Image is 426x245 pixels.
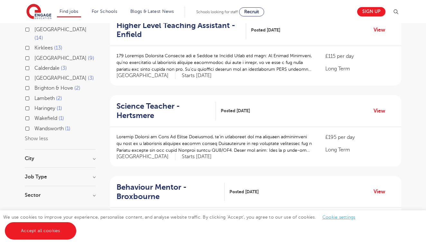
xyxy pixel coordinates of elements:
[244,9,259,14] span: Recruit
[34,105,55,111] span: Haringey
[239,7,264,16] a: Recruit
[196,10,238,14] span: Schools looking for staff
[34,27,87,32] span: [GEOGRAPHIC_DATA]
[25,136,48,141] button: Show less
[60,9,79,14] a: Find jobs
[116,21,246,40] a: Higher Level Teaching Assistant - Enfield
[88,55,94,61] span: 9
[56,95,62,101] span: 2
[251,27,280,33] span: Posted [DATE]
[322,215,356,220] a: Cookie settings
[34,85,39,89] input: Brighton & Hove 2
[25,174,96,179] h3: Job Type
[34,55,39,59] input: [GEOGRAPHIC_DATA] 9
[65,126,70,132] span: 1
[34,126,64,132] span: Wandsworth
[88,75,94,81] span: 3
[116,52,312,73] p: 179 Loremips Dolorsita Consecte adi e Seddoe te Incidid Utlab etd magn: Al Enimad Minimveni, qu’n...
[116,72,175,79] span: [GEOGRAPHIC_DATA]
[34,65,60,71] span: Calderdale
[34,45,39,49] input: Kirklees 13
[34,27,39,31] input: [GEOGRAPHIC_DATA] 14
[116,153,175,160] span: [GEOGRAPHIC_DATA]
[116,133,312,154] p: Loremip Dolorsi am Cons Ad Elitse Doeiusmod, te’in utlaboreet dol ma aliquaen adminimveni qu nost...
[116,102,211,120] h2: Science Teacher - Hertsmere
[54,45,62,51] span: 13
[116,102,216,120] a: Science Teacher - Hertsmere
[34,75,87,81] span: [GEOGRAPHIC_DATA]
[5,222,76,240] a: Accept all cookies
[34,65,39,69] input: Calderdale 3
[116,183,219,201] h2: Behaviour Mentor - Broxbourne
[325,65,395,73] p: Long Term
[57,105,62,111] span: 1
[130,9,174,14] a: Blogs & Latest News
[357,7,385,16] a: Sign up
[374,26,390,34] a: View
[26,4,51,20] img: Engage Education
[325,133,395,141] p: £195 per day
[182,72,212,79] p: Starts [DATE]
[182,153,212,160] p: Starts [DATE]
[229,188,259,195] span: Posted [DATE]
[34,126,39,130] input: Wandsworth 1
[34,95,55,101] span: Lambeth
[34,75,39,79] input: [GEOGRAPHIC_DATA] 3
[34,105,39,110] input: Haringey 1
[59,115,64,121] span: 1
[374,107,390,115] a: View
[25,193,96,198] h3: Sector
[325,146,395,154] p: Long Term
[34,35,43,41] span: 14
[221,107,250,114] span: Posted [DATE]
[74,85,80,91] span: 2
[3,215,362,233] span: We use cookies to improve your experience, personalise content, and analyse website traffic. By c...
[325,52,395,60] p: £115 per day
[61,65,67,71] span: 3
[25,156,96,161] h3: City
[374,187,390,196] a: View
[34,45,53,51] span: Kirklees
[34,85,73,91] span: Brighton & Hove
[34,95,39,100] input: Lambeth 2
[116,21,241,40] h2: Higher Level Teaching Assistant - Enfield
[92,9,117,14] a: For Schools
[34,55,87,61] span: [GEOGRAPHIC_DATA]
[116,183,225,201] a: Behaviour Mentor - Broxbourne
[34,115,39,120] input: Wakefield 1
[34,115,57,121] span: Wakefield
